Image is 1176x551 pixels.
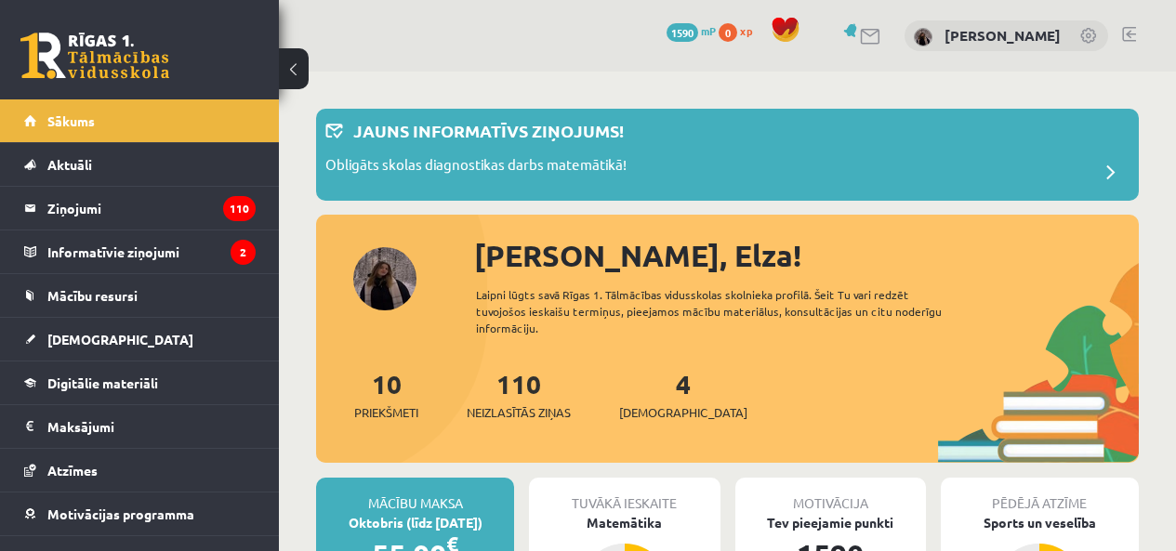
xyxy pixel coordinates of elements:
div: Matemātika [529,513,720,532]
div: Motivācija [735,478,926,513]
div: Sports un veselība [941,513,1139,532]
span: Atzīmes [47,462,98,479]
div: Mācību maksa [316,478,514,513]
span: 0 [719,23,737,42]
i: 2 [231,240,256,265]
a: [DEMOGRAPHIC_DATA] [24,318,256,361]
a: 0 xp [719,23,761,38]
span: 1590 [667,23,698,42]
a: Mācību resursi [24,274,256,317]
a: Jauns informatīvs ziņojums! Obligāts skolas diagnostikas darbs matemātikā! [325,118,1130,191]
i: 110 [223,196,256,221]
div: Tuvākā ieskaite [529,478,720,513]
a: Ziņojumi110 [24,187,256,230]
span: Sākums [47,112,95,129]
a: 110Neizlasītās ziņas [467,367,571,422]
a: Rīgas 1. Tālmācības vidusskola [20,33,169,79]
span: Priekšmeti [354,403,418,422]
a: Atzīmes [24,449,256,492]
a: 10Priekšmeti [354,367,418,422]
span: xp [740,23,752,38]
legend: Maksājumi [47,405,256,448]
div: Tev pieejamie punkti [735,513,926,532]
a: Digitālie materiāli [24,361,256,404]
p: Jauns informatīvs ziņojums! [353,118,624,143]
a: 4[DEMOGRAPHIC_DATA] [619,367,747,422]
a: Aktuāli [24,143,256,186]
a: 1590 mP [667,23,716,38]
div: Oktobris (līdz [DATE]) [316,513,514,532]
span: [DEMOGRAPHIC_DATA] [47,331,193,348]
span: [DEMOGRAPHIC_DATA] [619,403,747,422]
span: Mācību resursi [47,287,138,304]
legend: Informatīvie ziņojumi [47,230,256,273]
a: Informatīvie ziņojumi2 [24,230,256,273]
div: [PERSON_NAME], Elza! [474,233,1139,278]
a: Motivācijas programma [24,492,256,535]
div: Laipni lūgts savā Rīgas 1. Tālmācības vidusskolas skolnieka profilā. Šeit Tu vari redzēt tuvojošo... [476,286,970,336]
a: [PERSON_NAME] [945,26,1061,45]
img: Elza Burve [914,28,932,46]
span: Neizlasītās ziņas [467,403,571,422]
p: Obligāts skolas diagnostikas darbs matemātikā! [325,154,627,180]
a: Maksājumi [24,405,256,448]
div: Pēdējā atzīme [941,478,1139,513]
span: mP [701,23,716,38]
legend: Ziņojumi [47,187,256,230]
span: Motivācijas programma [47,505,194,522]
a: Sākums [24,99,256,142]
span: Digitālie materiāli [47,374,158,391]
span: Aktuāli [47,156,92,173]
